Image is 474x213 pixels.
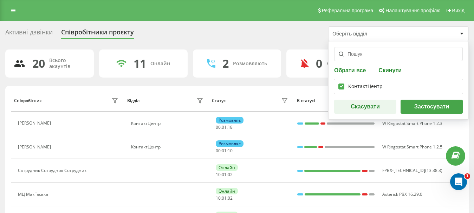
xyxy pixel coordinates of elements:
[222,195,227,201] span: 01
[228,124,233,130] span: 18
[316,57,322,70] div: 0
[222,57,229,70] div: 2
[297,98,375,103] div: В статусі
[49,58,85,69] div: Всього акаунтів
[382,191,422,197] span: Asterisk PBX 16.29.0
[216,124,221,130] span: 00
[450,173,467,190] iframe: Intercom live chat
[216,172,233,177] div: : :
[212,98,226,103] div: Статус
[216,188,238,194] div: Онлайн
[216,140,244,147] div: Розмовляє
[18,168,88,173] div: Сотрудник Сотрудник Сотрудник
[127,98,139,103] div: Відділ
[216,148,221,154] span: 00
[382,167,442,173] span: FPBX-[TECHNICAL_ID](13.38.3)
[14,98,42,103] div: Співробітник
[131,121,205,126] div: КонтактЦентр
[216,125,233,130] div: : :
[134,57,146,70] div: 11
[61,28,134,39] div: Співробітники проєкту
[376,67,404,73] button: Скинути
[150,61,170,67] div: Онлайн
[334,47,463,61] input: Пошук
[18,145,53,149] div: [PERSON_NAME]
[228,148,233,154] span: 10
[32,57,45,70] div: 20
[222,124,227,130] span: 01
[222,172,227,178] span: 01
[216,196,233,201] div: : :
[216,148,233,153] div: : :
[322,8,374,13] span: Реферальна програма
[334,67,368,73] button: Обрати все
[5,28,53,39] div: Активні дзвінки
[216,195,221,201] span: 10
[222,148,227,154] span: 01
[216,164,238,171] div: Онлайн
[334,100,396,114] button: Скасувати
[216,172,221,178] span: 10
[348,84,383,89] div: КонтактЦентр
[18,192,50,197] div: МЦ Макіївська
[131,145,205,149] div: КонтактЦентр
[382,144,442,150] span: W Ringostat Smart Phone 1.2.5
[401,100,463,114] button: Застосувати
[216,117,244,124] div: Розмовляє
[233,61,267,67] div: Розмовляють
[382,120,442,126] span: W Ringostat Smart Phone 1.2.3
[228,195,233,201] span: 02
[465,173,470,179] span: 1
[18,121,53,126] div: [PERSON_NAME]
[452,8,465,13] span: Вихід
[228,172,233,178] span: 02
[332,31,416,37] div: Оберіть відділ
[326,61,361,67] div: Не турбувати
[385,8,440,13] span: Налаштування профілю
